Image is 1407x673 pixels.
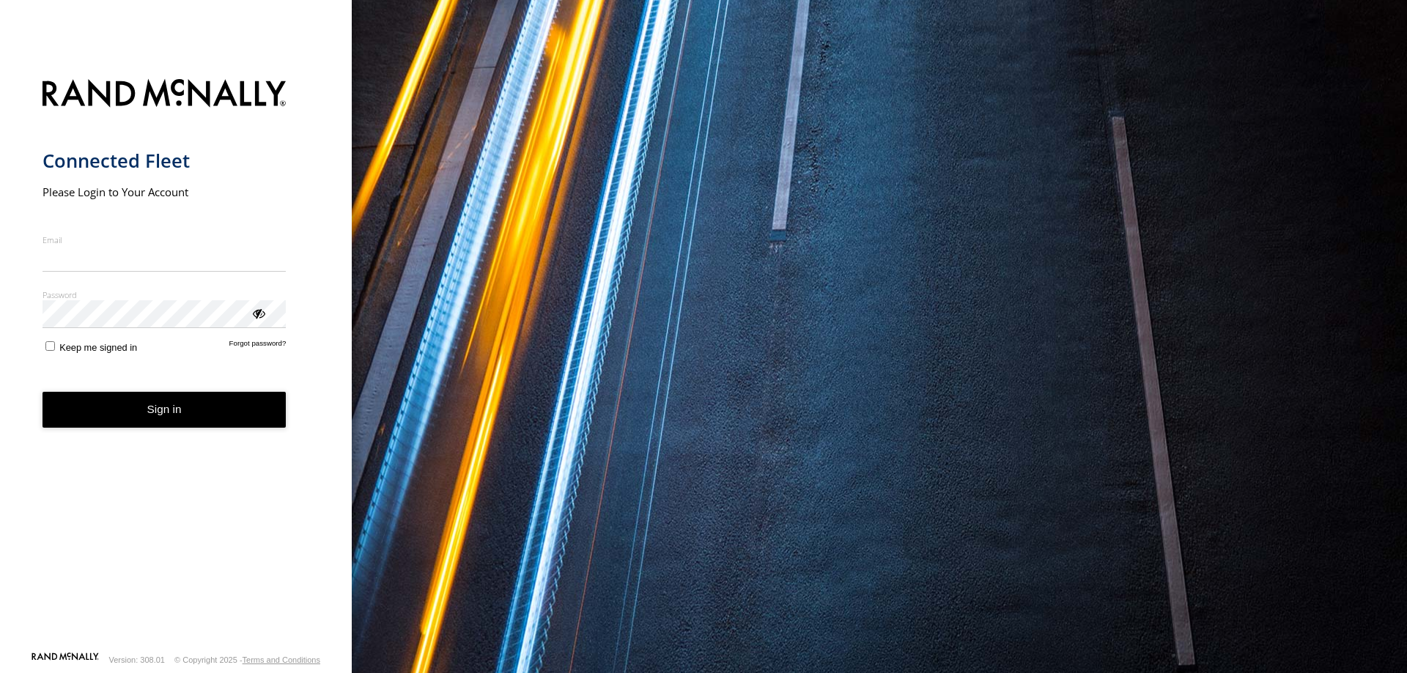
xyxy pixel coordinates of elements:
[174,655,320,664] div: © Copyright 2025 -
[43,185,287,199] h2: Please Login to Your Account
[43,76,287,114] img: Rand McNally
[43,392,287,428] button: Sign in
[43,149,287,173] h1: Connected Fleet
[43,234,287,245] label: Email
[229,339,287,353] a: Forgot password?
[45,341,55,351] input: Keep me signed in
[251,305,265,320] div: ViewPassword
[32,652,99,667] a: Visit our Website
[43,70,310,651] form: main
[59,342,137,353] span: Keep me signed in
[43,289,287,300] label: Password
[243,655,320,664] a: Terms and Conditions
[109,655,165,664] div: Version: 308.01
